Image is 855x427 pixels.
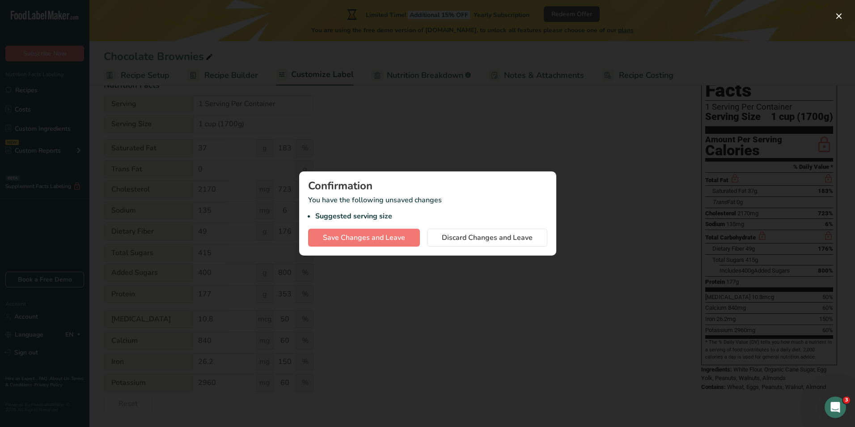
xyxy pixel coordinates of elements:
p: You have the following unsaved changes [308,195,547,222]
iframe: Intercom live chat [825,397,846,418]
li: Suggested serving size [315,211,547,222]
div: Confirmation [308,180,547,191]
span: Save Changes and Leave [323,232,405,243]
button: Save Changes and Leave [308,229,420,247]
button: Discard Changes and Leave [427,229,547,247]
span: 3 [843,397,850,404]
span: Discard Changes and Leave [442,232,533,243]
